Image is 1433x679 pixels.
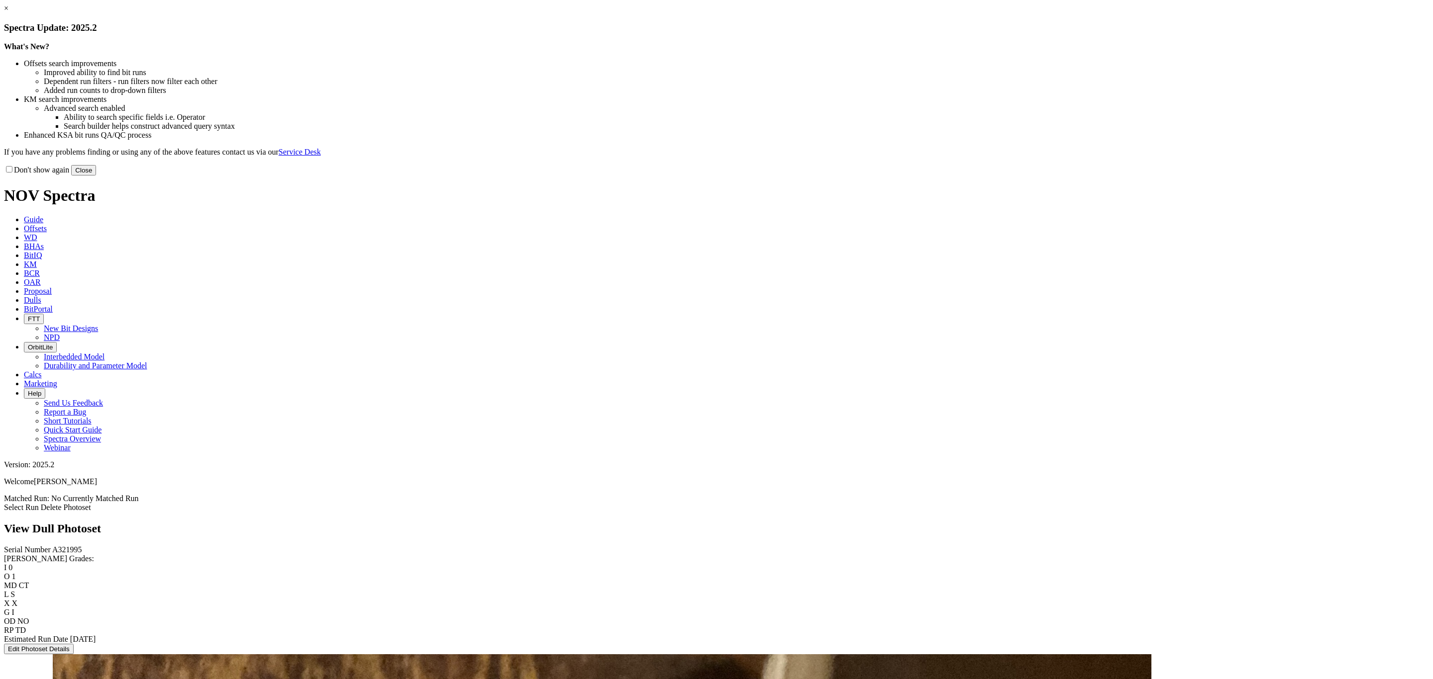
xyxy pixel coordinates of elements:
[4,644,74,654] button: Edit Photoset Details
[44,104,1429,113] li: Advanced search enabled
[4,617,15,625] label: OD
[24,287,52,295] span: Proposal
[24,242,44,251] span: BHAs
[4,460,1429,469] div: Version: 2025.2
[279,148,321,156] a: Service Desk
[4,563,6,572] label: I
[28,390,41,397] span: Help
[24,251,42,259] span: BitIQ
[6,166,12,172] input: Don't show again
[4,494,49,503] span: Matched Run:
[34,477,97,486] span: [PERSON_NAME]
[44,361,147,370] a: Durability and Parameter Model
[44,324,98,333] a: New Bit Designs
[44,333,60,341] a: NPD
[4,545,51,554] label: Serial Number
[44,434,101,443] a: Spectra Overview
[24,215,43,224] span: Guide
[28,343,53,351] span: OrbitLite
[10,590,15,598] span: S
[24,233,37,242] span: WD
[19,581,29,590] span: CT
[71,165,96,175] button: Close
[12,608,14,616] span: I
[4,590,8,598] label: L
[4,554,1429,563] div: [PERSON_NAME] Grades:
[44,77,1429,86] li: Dependent run filters - run filters now filter each other
[4,626,13,634] label: RP
[24,278,41,286] span: OAR
[4,4,8,12] a: ×
[44,417,92,425] a: Short Tutorials
[44,399,103,407] a: Send Us Feedback
[24,224,47,233] span: Offsets
[64,113,1429,122] li: Ability to search specific fields i.e. Operator
[24,305,53,313] span: BitPortal
[24,370,42,379] span: Calcs
[4,42,49,51] strong: What's New?
[17,617,29,625] span: NO
[4,22,1429,33] h3: Spectra Update: 2025.2
[4,186,1429,205] h1: NOV Spectra
[24,379,57,388] span: Marketing
[15,626,26,634] span: TD
[52,545,82,554] span: A321995
[24,59,1429,68] li: Offsets search improvements
[4,503,39,511] a: Select Run
[44,352,104,361] a: Interbedded Model
[12,572,16,581] span: 1
[4,522,1429,535] h2: View Dull Photoset
[24,260,37,268] span: KM
[70,635,96,643] span: [DATE]
[28,315,40,323] span: FTT
[64,122,1429,131] li: Search builder helps construct advanced query syntax
[24,95,1429,104] li: KM search improvements
[44,408,86,416] a: Report a Bug
[51,494,139,503] span: No Currently Matched Run
[4,148,1429,157] p: If you have any problems finding or using any of the above features contact us via our
[4,477,1429,486] p: Welcome
[4,572,10,581] label: O
[44,425,102,434] a: Quick Start Guide
[44,86,1429,95] li: Added run counts to drop-down filters
[4,581,17,590] label: MD
[4,599,10,607] label: X
[12,599,18,607] span: X
[8,563,12,572] span: 0
[41,503,91,511] a: Delete Photoset
[4,608,10,616] label: G
[24,269,40,277] span: BCR
[24,131,1429,140] li: Enhanced KSA bit runs QA/QC process
[4,166,69,174] label: Don't show again
[4,635,68,643] label: Estimated Run Date
[24,296,41,304] span: Dulls
[44,68,1429,77] li: Improved ability to find bit runs
[44,443,71,452] a: Webinar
